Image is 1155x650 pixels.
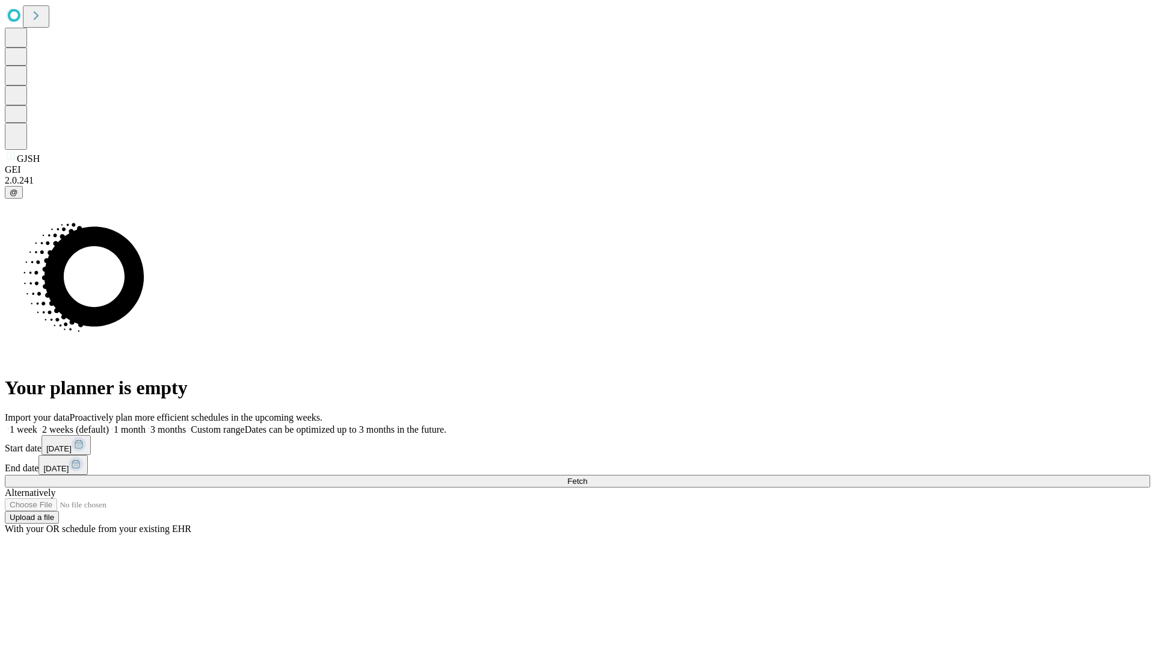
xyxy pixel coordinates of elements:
span: Fetch [567,477,587,486]
span: 1 month [114,424,146,435]
span: With your OR schedule from your existing EHR [5,524,191,534]
span: [DATE] [46,444,72,453]
span: @ [10,188,18,197]
span: [DATE] [43,464,69,473]
button: @ [5,186,23,199]
button: [DATE] [38,455,88,475]
span: 1 week [10,424,37,435]
div: Start date [5,435,1150,455]
span: GJSH [17,153,40,164]
div: End date [5,455,1150,475]
button: [DATE] [42,435,91,455]
div: 2.0.241 [5,175,1150,186]
span: 3 months [150,424,186,435]
span: Custom range [191,424,244,435]
span: Import your data [5,412,70,422]
button: Upload a file [5,511,59,524]
span: 2 weeks (default) [42,424,109,435]
button: Fetch [5,475,1150,487]
h1: Your planner is empty [5,377,1150,399]
span: Alternatively [5,487,55,498]
span: Dates can be optimized up to 3 months in the future. [245,424,446,435]
span: Proactively plan more efficient schedules in the upcoming weeks. [70,412,322,422]
div: GEI [5,164,1150,175]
